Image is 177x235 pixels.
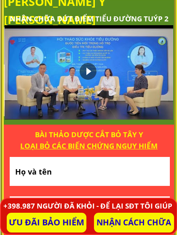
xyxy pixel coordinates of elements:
p: NHẬN CÁCH CHỮA [94,213,174,232]
input: Số điện thoại [13,196,166,228]
span: LOẠI BỎ CÁC BIẾN CHỨNG NGUY HIỂM [20,141,158,151]
p: ƯU ĐÃI BẢO HIỂM [7,213,87,232]
h3: BÀI THẢO DƯỢC CẮT BỎ TÂY Y [15,129,163,151]
input: Họ và tên [13,157,166,186]
h3: +398.987 NGƯỜI ĐÃ KHỎI - ĐỂ LẠI SĐT TÔI GIÚP [2,200,174,211]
